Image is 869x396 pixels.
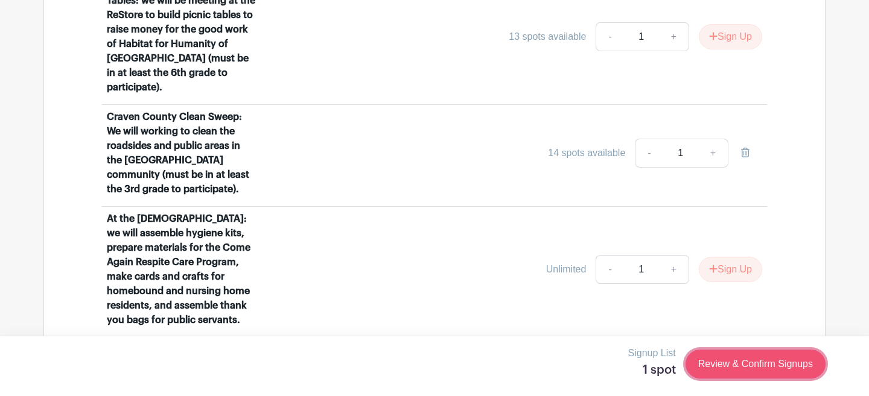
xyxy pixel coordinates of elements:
a: + [659,22,689,51]
a: + [659,255,689,284]
a: - [635,139,663,168]
button: Sign Up [699,24,762,49]
p: Signup List [628,346,676,360]
a: Review & Confirm Signups [686,350,826,379]
a: - [596,255,623,284]
h5: 1 spot [628,363,676,377]
a: + [698,139,728,168]
div: 13 spots available [509,30,586,44]
div: At the [DEMOGRAPHIC_DATA]: we will assemble hygiene kits, prepare materials for the Come Again Re... [107,212,256,327]
div: 14 spots available [548,146,625,160]
button: Sign Up [699,257,762,282]
div: Unlimited [546,262,587,277]
a: - [596,22,623,51]
div: Craven County Clean Sweep: We will working to clean the roadsides and public areas in the [GEOGRA... [107,110,256,196]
